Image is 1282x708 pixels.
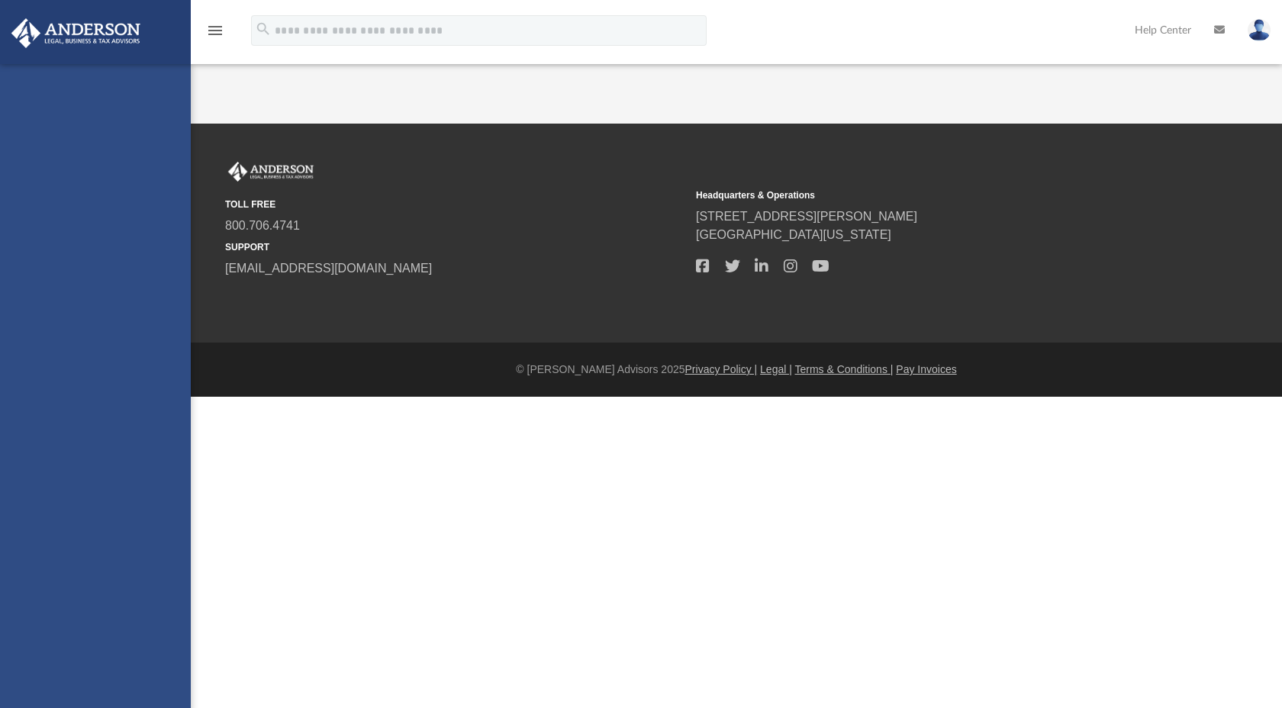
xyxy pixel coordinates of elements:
[225,219,300,232] a: 800.706.4741
[685,363,758,375] a: Privacy Policy |
[191,362,1282,378] div: © [PERSON_NAME] Advisors 2025
[1248,19,1271,41] img: User Pic
[255,21,272,37] i: search
[206,21,224,40] i: menu
[696,228,891,241] a: [GEOGRAPHIC_DATA][US_STATE]
[896,363,956,375] a: Pay Invoices
[225,240,685,254] small: SUPPORT
[206,29,224,40] a: menu
[760,363,792,375] a: Legal |
[225,262,432,275] a: [EMAIL_ADDRESS][DOMAIN_NAME]
[225,198,685,211] small: TOLL FREE
[795,363,894,375] a: Terms & Conditions |
[696,188,1156,202] small: Headquarters & Operations
[696,210,917,223] a: [STREET_ADDRESS][PERSON_NAME]
[225,162,317,182] img: Anderson Advisors Platinum Portal
[7,18,145,48] img: Anderson Advisors Platinum Portal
